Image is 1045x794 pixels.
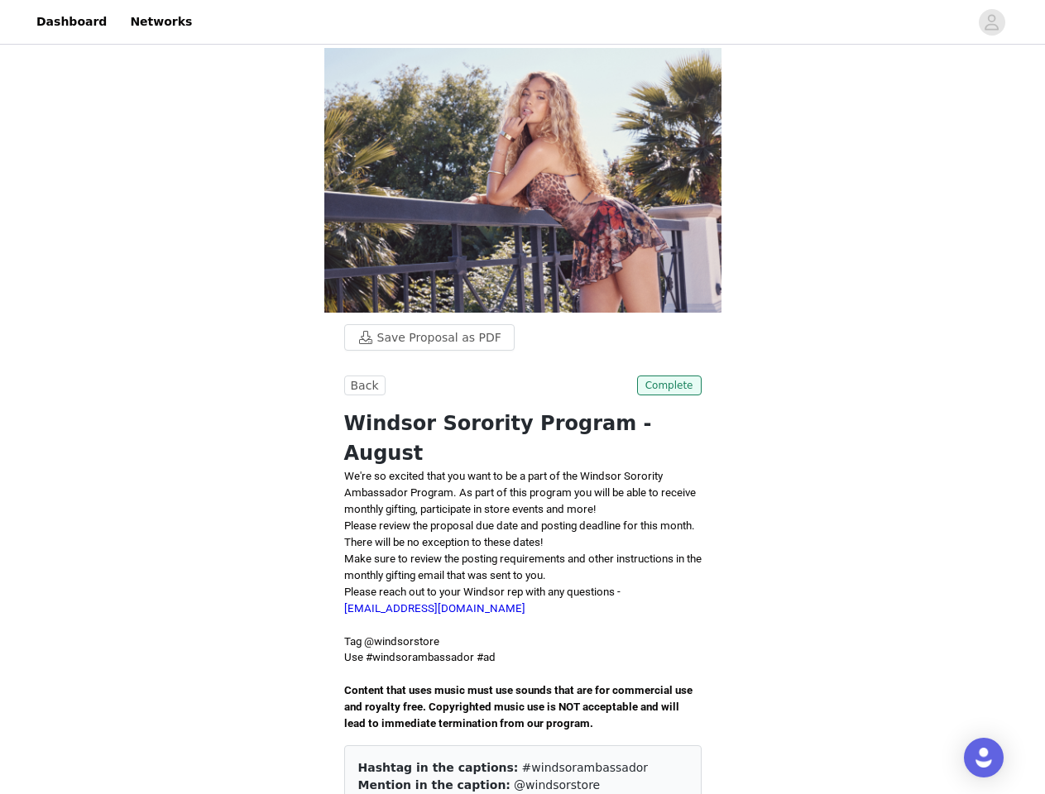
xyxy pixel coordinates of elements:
[344,586,621,615] span: Please reach out to your Windsor rep with any questions -
[324,48,721,313] img: campaign image
[964,738,1004,777] div: Open Intercom Messenger
[344,409,702,468] h1: Windsor Sorority Program - August
[344,684,695,729] span: Content that uses music must use sounds that are for commercial use and royalty free. Copyrighted...
[637,375,702,395] span: Complete
[344,651,496,663] span: Use #windsorambassador #ad
[344,375,386,395] button: Back
[344,470,696,515] span: We're so excited that you want to be a part of the Windsor Sorority Ambassador Program. As part o...
[120,3,202,41] a: Networks
[358,778,511,792] span: Mention in the caption:
[522,761,649,774] span: #windsorambassador
[344,602,525,615] a: [EMAIL_ADDRESS][DOMAIN_NAME]
[344,552,702,581] span: Make sure to review the posting requirements and other instructions in the monthly gifting email ...
[984,9,999,36] div: avatar
[26,3,117,41] a: Dashboard
[344,635,439,648] span: Tag @windsorstore
[358,761,519,774] span: Hashtag in the captions:
[344,324,515,351] button: Save Proposal as PDF
[344,519,695,548] span: Please review the proposal due date and posting deadline for this month. There will be no excepti...
[514,778,600,792] span: @windsorstore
